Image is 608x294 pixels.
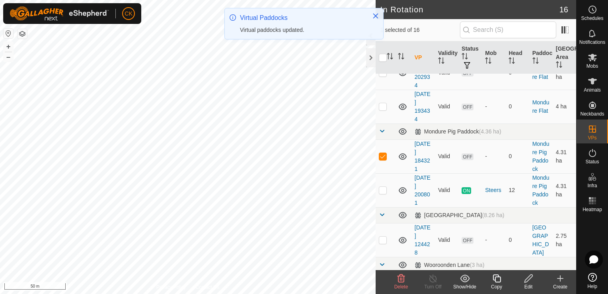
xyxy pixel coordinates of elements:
img: Gallagher Logo [10,6,109,21]
a: Mondure Flat [532,99,550,114]
span: Notifications [579,40,605,45]
th: Mob [482,41,505,74]
button: – [4,52,13,62]
a: [DATE] 184321 [415,141,431,172]
td: 2.75 ha [553,223,576,257]
span: (4.36 ha) [479,128,501,135]
a: [DATE] 124428 [415,224,431,256]
th: [GEOGRAPHIC_DATA] Area [553,41,576,74]
p-sorticon: Activate to sort [387,54,393,61]
span: OFF [462,104,474,110]
a: [DATE] 200801 [415,174,431,206]
span: CK [125,10,132,18]
p-sorticon: Activate to sort [462,54,468,61]
p-sorticon: Activate to sort [509,59,515,65]
p-sorticon: Activate to sort [398,54,404,61]
div: [GEOGRAPHIC_DATA] [415,212,505,219]
div: Turn Off [417,283,449,290]
td: 12 [505,173,529,207]
td: Valid [435,223,458,257]
div: Copy [481,283,513,290]
button: Close [370,10,381,22]
p-sorticon: Activate to sort [485,59,491,65]
th: Paddock [529,41,553,74]
div: Show/Hide [449,283,481,290]
td: Valid [435,90,458,123]
div: - [485,102,502,111]
div: Wooroonden Lane [415,262,485,269]
span: 16 [559,4,568,16]
p-sorticon: Activate to sort [532,59,539,65]
p-sorticon: Activate to sort [438,59,444,65]
h2: In Rotation [380,5,559,14]
a: [DATE] 193434 [415,91,431,122]
span: VPs [588,135,596,140]
td: Valid [435,139,458,173]
span: OFF [462,237,474,244]
div: Steers [485,186,502,194]
span: OFF [462,153,474,160]
span: Status [585,159,599,164]
div: Virtual Paddocks [240,13,364,23]
a: [GEOGRAPHIC_DATA] [532,224,549,256]
div: Virtual paddocks updated. [240,26,364,34]
div: Edit [513,283,544,290]
a: Contact Us [196,284,219,291]
td: 4.31 ha [553,173,576,207]
a: Help [577,270,608,292]
td: 0 [505,223,529,257]
div: - [485,236,502,244]
a: Mondure Pig Paddock [532,141,550,172]
td: 4 ha [553,90,576,123]
span: Mobs [587,64,598,69]
span: Delete [394,284,408,290]
span: Neckbands [580,112,604,116]
button: + [4,42,13,51]
button: Reset Map [4,29,13,38]
span: Infra [587,183,597,188]
td: Valid [435,173,458,207]
th: VP [411,41,435,74]
span: Animals [584,88,601,92]
div: - [485,152,502,161]
a: [DATE] 202934 [415,57,431,88]
td: 0 [505,139,529,173]
td: 4.31 ha [553,139,576,173]
td: 0 [505,90,529,123]
span: Help [587,284,597,289]
input: Search (S) [460,22,556,38]
span: ON [462,187,471,194]
p-sorticon: Activate to sort [556,63,562,69]
div: Create [544,283,576,290]
span: (8.26 ha) [482,212,505,218]
div: Mondure Pig Paddock [415,128,501,135]
a: Mondure Flat [532,65,550,80]
th: Validity [435,41,458,74]
a: Mondure Pig Paddock [532,174,550,206]
span: 1 selected of 16 [380,26,460,34]
a: Privacy Policy [156,284,186,291]
th: Head [505,41,529,74]
span: Schedules [581,16,603,21]
th: Status [458,41,482,74]
span: Heatmap [583,207,602,212]
span: (3 ha) [470,262,485,268]
span: OFF [462,70,474,76]
button: Map Layers [18,29,27,39]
